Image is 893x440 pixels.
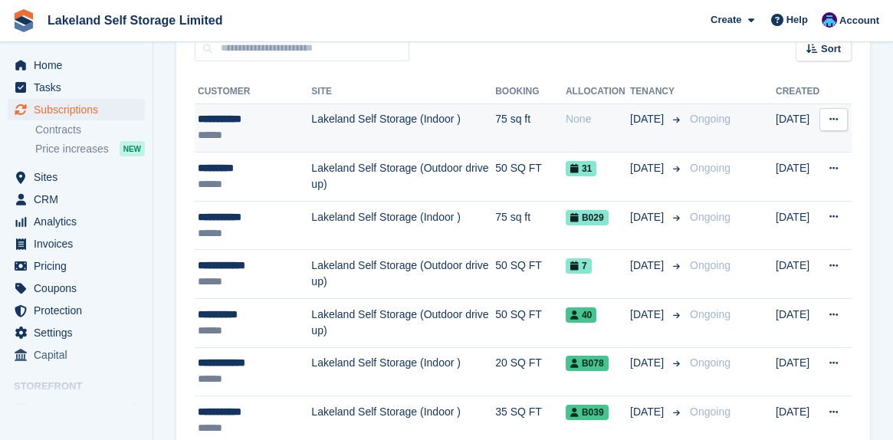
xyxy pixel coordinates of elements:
[8,277,145,299] a: menu
[566,307,596,323] span: 40
[690,162,730,174] span: Ongoing
[14,379,153,394] span: Storefront
[776,347,819,396] td: [DATE]
[566,258,592,274] span: 7
[8,255,145,277] a: menu
[630,111,667,127] span: [DATE]
[495,153,566,202] td: 50 SQ FT
[495,201,566,250] td: 75 sq ft
[776,103,819,153] td: [DATE]
[839,13,879,28] span: Account
[630,307,667,323] span: [DATE]
[776,153,819,202] td: [DATE]
[34,211,126,232] span: Analytics
[311,347,495,396] td: Lakeland Self Storage (Indoor )
[566,80,630,104] th: Allocation
[8,77,145,98] a: menu
[630,355,667,371] span: [DATE]
[34,255,126,277] span: Pricing
[566,405,609,420] span: B039
[8,344,145,366] a: menu
[690,406,730,418] span: Ongoing
[34,189,126,210] span: CRM
[8,166,145,188] a: menu
[690,356,730,369] span: Ongoing
[630,80,684,104] th: Tenancy
[35,142,109,156] span: Price increases
[311,153,495,202] td: Lakeland Self Storage (Outdoor drive up)
[495,250,566,299] td: 50 SQ FT
[34,99,126,120] span: Subscriptions
[8,189,145,210] a: menu
[566,210,609,225] span: B029
[690,113,730,125] span: Ongoing
[8,398,145,419] a: menu
[630,209,667,225] span: [DATE]
[495,299,566,348] td: 50 SQ FT
[495,103,566,153] td: 75 sq ft
[34,322,126,343] span: Settings
[311,80,495,104] th: Site
[34,54,126,76] span: Home
[311,201,495,250] td: Lakeland Self Storage (Indoor )
[8,322,145,343] a: menu
[35,140,145,157] a: Price increases NEW
[776,201,819,250] td: [DATE]
[311,103,495,153] td: Lakeland Self Storage (Indoor )
[821,41,841,57] span: Sort
[8,211,145,232] a: menu
[311,250,495,299] td: Lakeland Self Storage (Outdoor drive up)
[566,111,630,127] div: None
[34,277,126,299] span: Coupons
[786,12,808,28] span: Help
[8,99,145,120] a: menu
[690,211,730,223] span: Ongoing
[566,161,596,176] span: 31
[8,54,145,76] a: menu
[630,404,667,420] span: [DATE]
[120,141,145,156] div: NEW
[34,398,126,419] span: Booking Portal
[311,299,495,348] td: Lakeland Self Storage (Outdoor drive up)
[822,12,837,28] img: David Dickson
[566,356,609,371] span: B078
[711,12,741,28] span: Create
[630,258,667,274] span: [DATE]
[35,123,145,137] a: Contracts
[690,259,730,271] span: Ongoing
[34,77,126,98] span: Tasks
[776,299,819,348] td: [DATE]
[495,347,566,396] td: 20 SQ FT
[630,160,667,176] span: [DATE]
[8,300,145,321] a: menu
[126,399,145,418] a: Preview store
[34,344,126,366] span: Capital
[34,166,126,188] span: Sites
[495,80,566,104] th: Booking
[195,80,311,104] th: Customer
[34,300,126,321] span: Protection
[12,9,35,32] img: stora-icon-8386f47178a22dfd0bd8f6a31ec36ba5ce8667c1dd55bd0f319d3a0aa187defe.svg
[776,250,819,299] td: [DATE]
[690,308,730,320] span: Ongoing
[34,233,126,254] span: Invoices
[776,80,819,104] th: Created
[8,233,145,254] a: menu
[41,8,229,33] a: Lakeland Self Storage Limited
